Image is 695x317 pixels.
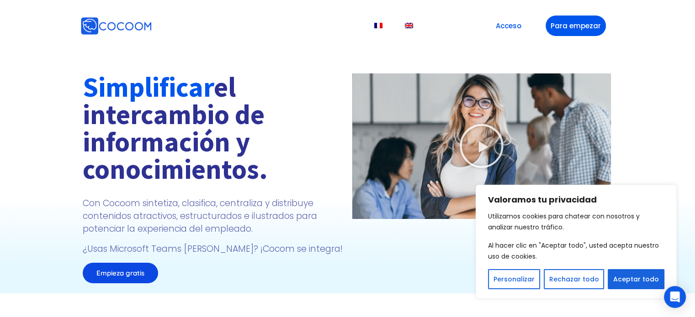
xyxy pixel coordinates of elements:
a: Modelos [228,21,259,31]
a: Para empezar [546,16,606,36]
button: Rechazar todo [544,269,605,289]
img: Cocoom [80,17,152,35]
button: Aceptar todo [608,269,664,289]
a: Recursos [279,21,312,31]
a: Producto [175,21,208,31]
div: Open Intercom Messenger [664,286,686,308]
font: Empieza gratis [96,269,144,277]
img: Francés [374,23,382,28]
font: el intercambio de información y conocimientos. [83,70,268,186]
font: Valoramos tu privacidad [488,194,597,205]
font: ¿Usas Microsoft Teams [PERSON_NAME]? ¡Cocom se integra! [83,243,343,255]
font: Al hacer clic en "Aceptar todo", usted acepta nuestro uso de cookies. [488,241,659,261]
a: Precio [332,21,354,31]
font: Simplificar [83,70,214,104]
font: Para empezar [551,21,601,31]
a: Acceso [491,16,536,36]
font: Rechazar todo [549,275,599,284]
font: Aceptar todo [613,275,659,284]
a: Empieza gratis [83,263,158,283]
font: Acceso [496,21,521,31]
img: Inglés [405,23,413,28]
button: Personalizar [488,269,540,289]
font: Personalizar [493,275,535,284]
font: Utilizamos cookies para chatear con nosotros y analizar nuestro tráfico. [488,212,640,232]
font: Con Cocoom sintetiza, clasifica, centraliza y distribuye contenidos atractivos, estructurados e i... [83,197,317,235]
